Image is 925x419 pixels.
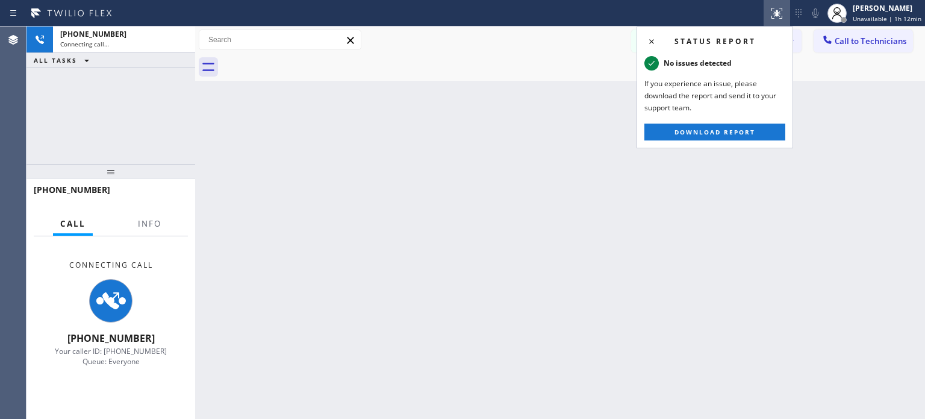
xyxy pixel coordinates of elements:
[69,260,153,270] span: Connecting Call
[60,218,86,229] span: Call
[55,346,167,367] span: Your caller ID: [PHONE_NUMBER] Queue: Everyone
[835,36,906,46] span: Call to Technicians
[26,53,101,68] button: ALL TASKS
[67,332,155,345] span: [PHONE_NUMBER]
[631,30,697,52] button: Messages
[53,212,93,236] button: Call
[853,14,921,23] span: Unavailable | 1h 12min
[60,40,109,48] span: Connecting call…
[807,5,824,22] button: Mute
[60,29,126,39] span: [PHONE_NUMBER]
[131,212,169,236] button: Info
[34,184,110,195] span: [PHONE_NUMBER]
[853,3,921,13] div: [PERSON_NAME]
[814,30,913,52] button: Call to Technicians
[138,218,161,229] span: Info
[199,30,361,49] input: Search
[34,56,77,65] span: ALL TASKS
